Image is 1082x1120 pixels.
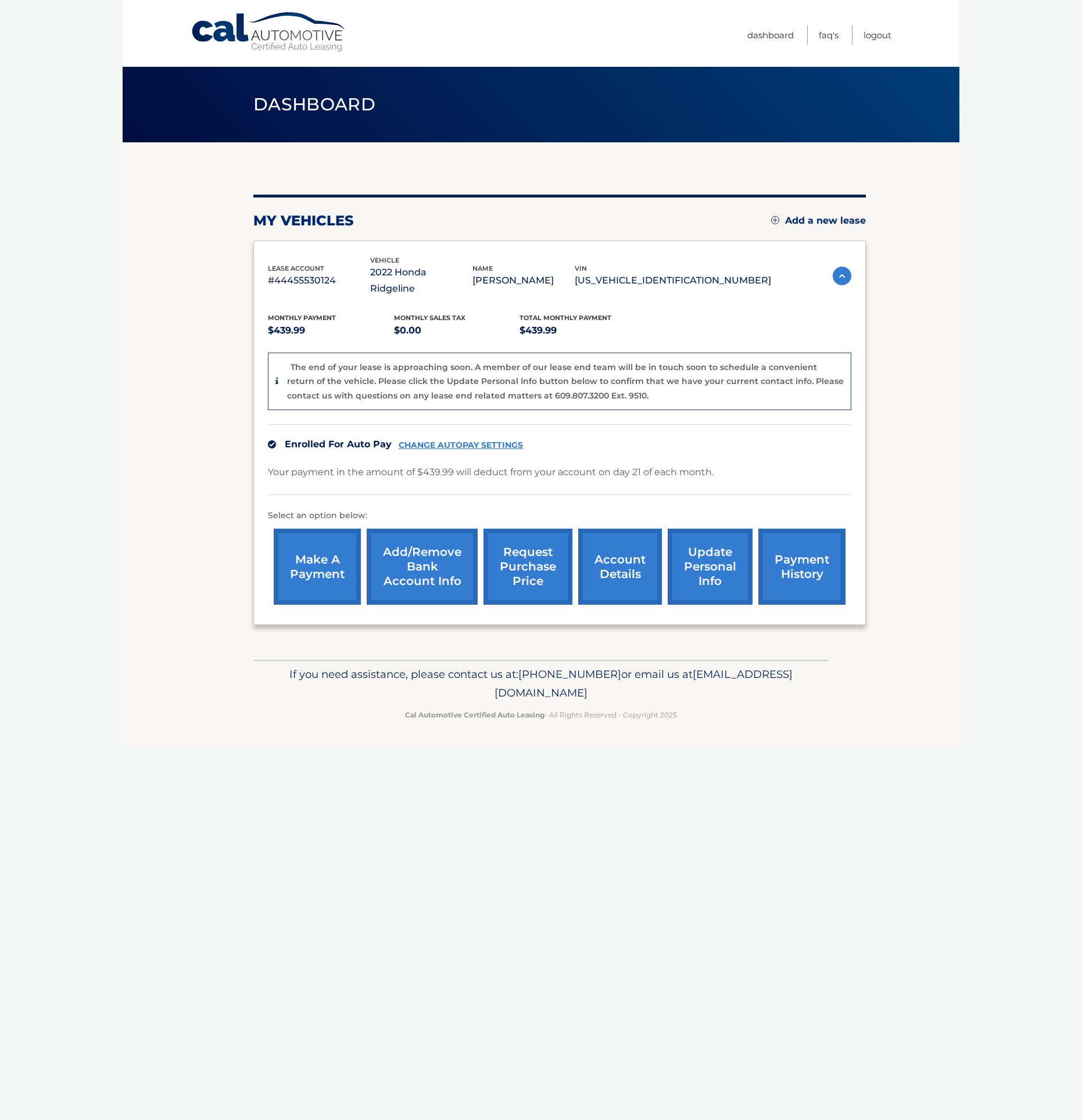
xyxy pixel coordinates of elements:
[370,256,399,264] span: vehicle
[253,212,354,229] h2: my vehicles
[833,267,851,285] img: accordion-active.svg
[399,440,523,450] a: CHANGE AUTOPAY SETTINGS
[367,529,478,605] a: Add/Remove bank account info
[483,529,572,605] a: request purchase price
[771,216,779,224] img: add.svg
[758,529,845,605] a: payment history
[287,362,844,401] p: The end of your lease is approaching soon. A member of our lease end team will be in touch soon t...
[405,710,544,719] strong: Cal Automotive Certified Auto Leasing
[268,464,714,480] p: Your payment in the amount of $439.99 will deduct from your account on day 21 of each month.
[268,509,851,523] p: Select an option below:
[253,94,375,115] span: Dashboard
[472,272,575,289] p: [PERSON_NAME]
[575,272,771,289] p: [US_VEHICLE_IDENTIFICATION_NUMBER]
[274,529,361,605] a: make a payment
[261,709,821,721] p: - All Rights Reserved - Copyright 2025
[394,322,520,339] p: $0.00
[578,529,662,605] a: account details
[261,665,821,702] p: If you need assistance, please contact us at: or email us at
[268,272,370,289] p: #44455530124
[575,264,587,272] span: vin
[495,667,793,699] span: [EMAIL_ADDRESS][DOMAIN_NAME]
[394,314,465,322] span: Monthly sales Tax
[519,314,611,322] span: Total Monthly Payment
[771,215,866,227] a: Add a new lease
[819,26,839,45] a: FAQ's
[268,322,394,339] p: $439.99
[191,12,347,53] a: Cal Automotive
[268,314,336,322] span: Monthly Payment
[864,26,891,45] a: Logout
[370,264,472,297] p: 2022 Honda Ridgeline
[519,322,646,339] p: $439.99
[268,264,324,272] span: lease account
[518,667,621,681] span: [PHONE_NUMBER]
[285,439,392,450] span: Enrolled For Auto Pay
[668,529,753,605] a: update personal info
[268,440,276,448] img: check.svg
[472,264,493,272] span: name
[747,26,794,45] a: Dashboard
